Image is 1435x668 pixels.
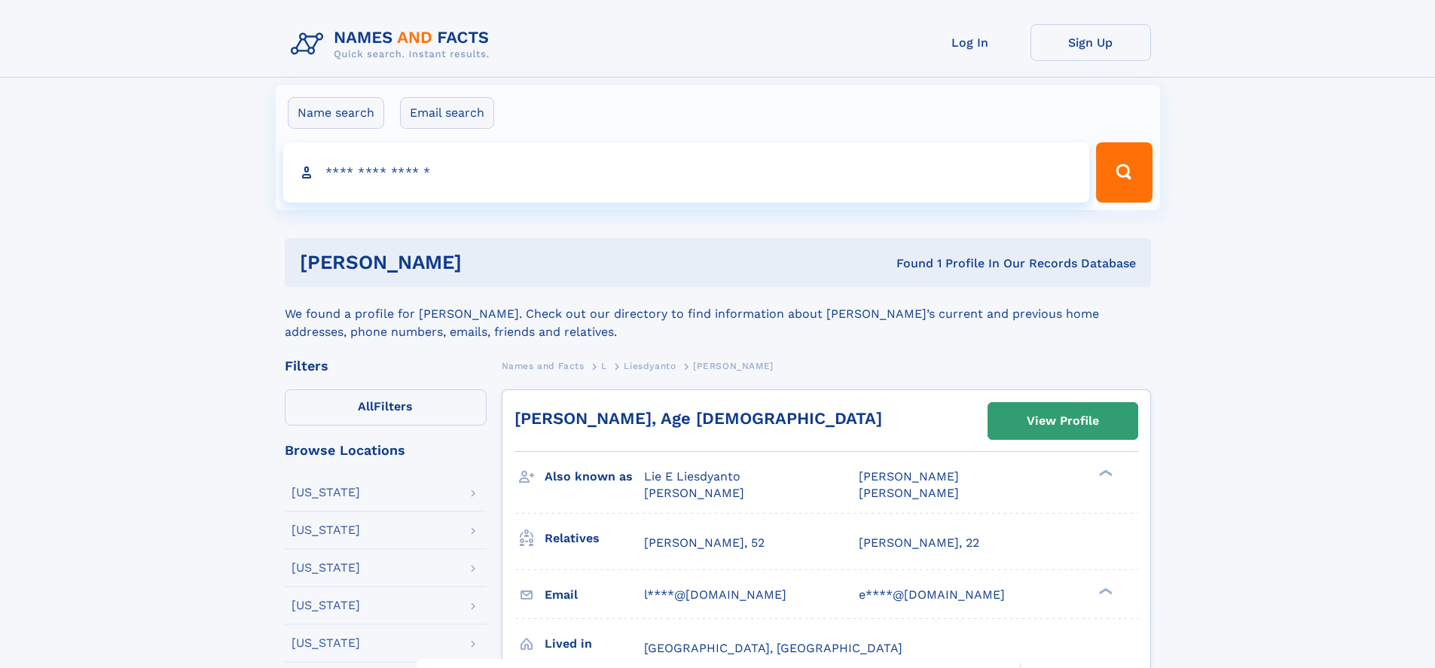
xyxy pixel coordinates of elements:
[644,641,902,655] span: [GEOGRAPHIC_DATA], [GEOGRAPHIC_DATA]
[545,582,644,608] h3: Email
[545,464,644,490] h3: Also known as
[644,486,744,500] span: [PERSON_NAME]
[1027,404,1099,438] div: View Profile
[292,599,360,612] div: [US_STATE]
[1096,142,1152,203] button: Search Button
[1095,586,1113,596] div: ❯
[601,356,607,375] a: L
[292,524,360,536] div: [US_STATE]
[1030,24,1151,61] a: Sign Up
[514,409,882,428] a: [PERSON_NAME], Age [DEMOGRAPHIC_DATA]
[644,469,740,483] span: Lie E Liesdyanto
[624,356,676,375] a: Liesdyanto
[545,526,644,551] h3: Relatives
[624,361,676,371] span: Liesdyanto
[859,469,959,483] span: [PERSON_NAME]
[285,287,1151,341] div: We found a profile for [PERSON_NAME]. Check out our directory to find information about [PERSON_N...
[285,24,502,65] img: Logo Names and Facts
[292,637,360,649] div: [US_STATE]
[285,444,487,457] div: Browse Locations
[859,486,959,500] span: [PERSON_NAME]
[300,253,679,272] h1: [PERSON_NAME]
[502,356,585,375] a: Names and Facts
[859,535,979,551] a: [PERSON_NAME], 22
[358,399,374,413] span: All
[679,255,1136,272] div: Found 1 Profile In Our Records Database
[988,403,1137,439] a: View Profile
[1095,468,1113,478] div: ❯
[285,389,487,426] label: Filters
[292,562,360,574] div: [US_STATE]
[283,142,1090,203] input: search input
[545,631,644,657] h3: Lived in
[292,487,360,499] div: [US_STATE]
[288,97,384,129] label: Name search
[601,361,607,371] span: L
[644,535,765,551] a: [PERSON_NAME], 52
[693,361,774,371] span: [PERSON_NAME]
[910,24,1030,61] a: Log In
[285,359,487,373] div: Filters
[400,97,494,129] label: Email search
